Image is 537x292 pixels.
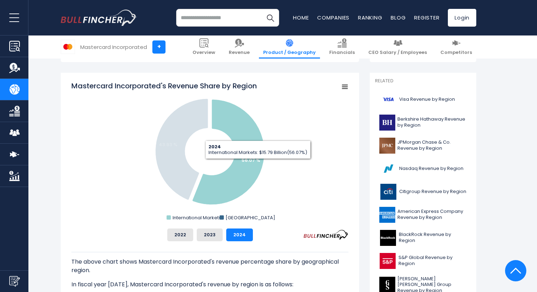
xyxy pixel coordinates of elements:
span: BlackRock Revenue by Region [399,232,467,244]
a: Product / Geography [259,35,320,59]
span: JPMorgan Chase & Co. Revenue by Region [397,139,467,151]
p: In fiscal year [DATE], Mastercard Incorporated's revenue by region is as follows: [71,280,348,289]
a: Competitors [436,35,476,59]
img: SPGI logo [379,253,396,269]
span: American Express Company Revenue by Region [397,209,467,221]
img: MA logo [61,40,75,54]
img: AXP logo [379,207,395,223]
a: Nasdaq Revenue by Region [375,159,471,178]
span: CEO Salary / Employees [368,50,427,56]
span: S&P Global Revenue by Region [398,255,467,267]
a: Overview [188,35,219,59]
span: Berkshire Hathaway Revenue by Region [397,116,467,128]
a: Financials [325,35,359,59]
button: 2024 [226,228,253,241]
svg: Mastercard Incorporated's Revenue Share by Region [71,81,348,223]
p: The above chart shows Mastercard Incorporated's revenue percentage share by geographical region. [71,258,348,275]
tspan: Mastercard Incorporated's Revenue Share by Region [71,81,257,91]
a: S&P Global Revenue by Region [375,251,471,271]
img: C logo [379,184,397,200]
a: Login [448,9,476,27]
button: 2022 [167,228,193,241]
img: V logo [379,92,397,108]
text: 56.07 % [242,157,260,164]
span: Product / Geography [263,50,316,56]
a: BlackRock Revenue by Region [375,228,471,248]
img: BLK logo [379,230,397,246]
span: Competitors [440,50,472,56]
a: Ranking [358,14,382,21]
span: Nasdaq Revenue by Region [399,166,463,172]
img: NDAQ logo [379,161,397,177]
button: 2023 [197,228,223,241]
text: International Markets [173,214,221,221]
text: 43.93 % [159,141,178,148]
span: Overview [192,50,215,56]
a: Revenue [224,35,254,59]
a: JPMorgan Chase & Co. Revenue by Region [375,136,471,155]
a: Visa Revenue by Region [375,90,471,109]
img: JPM logo [379,138,395,154]
a: Citigroup Revenue by Region [375,182,471,202]
a: American Express Company Revenue by Region [375,205,471,225]
a: Register [414,14,439,21]
img: BRK-B logo [379,115,395,131]
text: [GEOGRAPHIC_DATA] [226,214,275,221]
a: + [152,40,166,54]
button: Search [261,9,279,27]
span: Citigroup Revenue by Region [399,189,466,195]
span: Visa Revenue by Region [399,97,455,103]
span: Financials [329,50,355,56]
a: Berkshire Hathaway Revenue by Region [375,113,471,132]
a: CEO Salary / Employees [364,35,431,59]
a: Blog [391,14,406,21]
a: Companies [317,14,349,21]
a: Home [293,14,309,21]
span: Revenue [229,50,250,56]
p: Related [375,78,471,84]
div: Mastercard Incorporated [80,43,147,51]
img: bullfincher logo [61,10,137,26]
a: Go to homepage [61,10,137,26]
